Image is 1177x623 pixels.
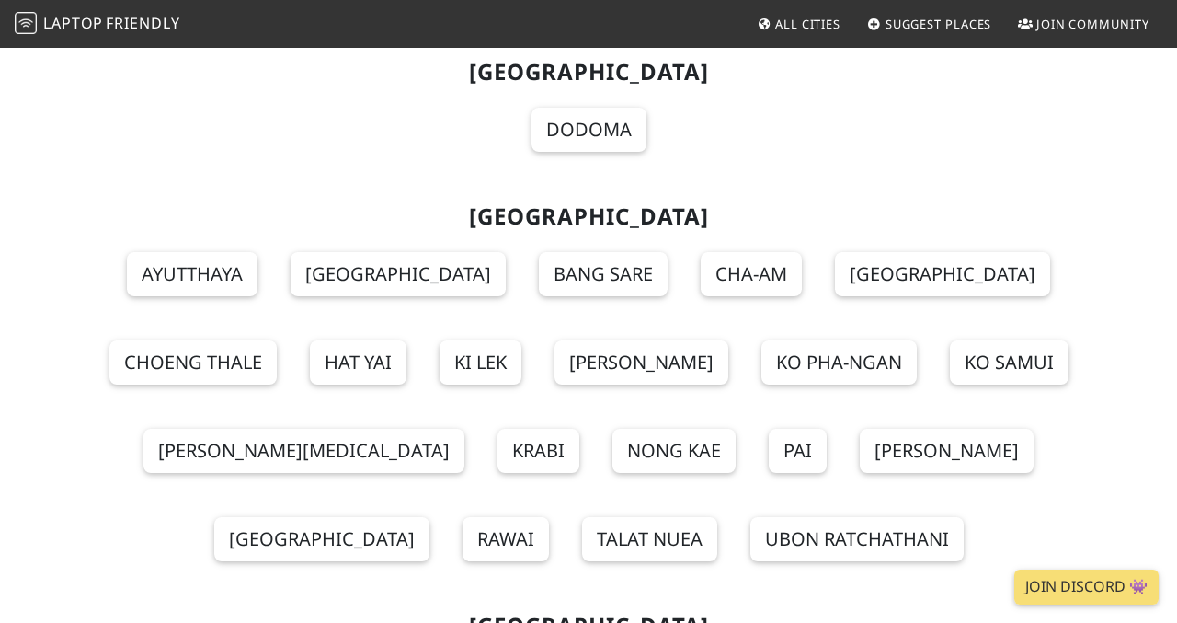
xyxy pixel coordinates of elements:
[214,517,429,561] a: [GEOGRAPHIC_DATA]
[15,12,37,34] img: LaptopFriendly
[775,16,840,32] span: All Cities
[497,429,579,473] a: Krabi
[1014,570,1159,605] a: Join Discord 👾
[950,340,1068,385] a: Ko Samui
[769,429,827,473] a: Pai
[582,517,717,561] a: Talat Nuea
[612,429,736,473] a: Nong Kae
[750,517,964,561] a: Ubon Ratchathani
[43,13,103,33] span: Laptop
[835,252,1050,296] a: [GEOGRAPHIC_DATA]
[749,7,848,40] a: All Cities
[761,340,917,385] a: Ko Pha-Ngan
[1011,7,1157,40] a: Join Community
[143,429,464,473] a: [PERSON_NAME][MEDICAL_DATA]
[701,252,802,296] a: Cha-am
[15,8,180,40] a: LaptopFriendly LaptopFriendly
[860,7,1000,40] a: Suggest Places
[860,429,1034,473] a: [PERSON_NAME]
[539,252,668,296] a: Bang Sare
[463,517,549,561] a: Rawai
[109,340,277,385] a: Choeng Thale
[310,340,406,385] a: Hat Yai
[1036,16,1149,32] span: Join Community
[75,203,1102,230] h2: [GEOGRAPHIC_DATA]
[440,340,521,385] a: Ki Lek
[127,252,257,296] a: Ayutthaya
[554,340,728,385] a: [PERSON_NAME]
[886,16,992,32] span: Suggest Places
[75,59,1102,86] h2: [GEOGRAPHIC_DATA]
[106,13,179,33] span: Friendly
[291,252,506,296] a: [GEOGRAPHIC_DATA]
[531,108,646,152] a: Dodoma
